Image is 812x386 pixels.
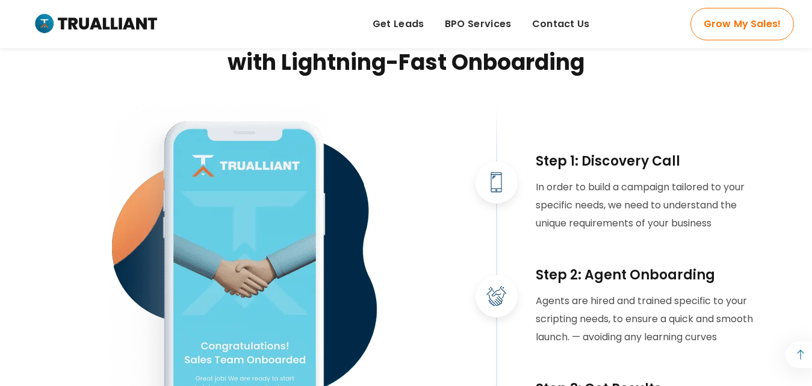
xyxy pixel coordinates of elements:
h3: Step 1: Discovery Call [536,152,758,171]
div: Agents are hired and trained specific to your scripting needs, to ensure a quick and smooth launc... [536,292,758,346]
h3: Step 2: Agent Onboarding [536,266,758,285]
a: Grow My Sales! [690,8,794,40]
div: In order to build a campaign tailored to your specific needs, we need to understand the unique re... [536,178,758,232]
span: Get Leads [373,15,424,33]
span: BPO Services [445,15,512,33]
span: Contact Us [532,15,590,33]
div: Get Started in a Few Minutes with Lightning-Fast Onboarding [54,19,758,77]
